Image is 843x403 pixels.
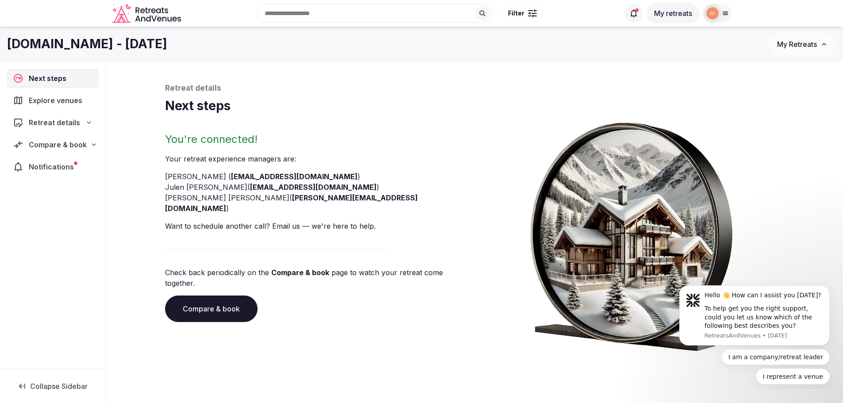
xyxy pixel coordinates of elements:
h1: Next steps [165,97,785,115]
button: My retreats [647,3,700,23]
span: Collapse Sidebar [30,382,88,391]
h1: [DOMAIN_NAME] - [DATE] [7,35,167,53]
button: Filter [502,5,543,22]
p: Want to schedule another call? Email us — we're here to help. [165,221,471,231]
svg: Retreats and Venues company logo [112,4,183,23]
button: My Retreats [769,33,836,55]
a: Compare & book [271,268,329,277]
p: Check back periodically on the page to watch your retreat come together. [165,267,471,288]
a: [EMAIL_ADDRESS][DOMAIN_NAME] [250,183,377,192]
li: [PERSON_NAME] [PERSON_NAME] ( ) [165,192,471,214]
span: My Retreats [777,40,817,49]
span: Notifications [29,161,77,172]
h2: You're connected! [165,132,471,146]
span: Explore venues [29,95,86,106]
a: Notifications [7,157,98,176]
span: Retreat details [29,117,80,128]
button: Collapse Sidebar [7,376,98,396]
a: Next steps [7,69,98,88]
img: Winter chalet retreat in picture frame [514,115,749,351]
img: moveinside.it [706,7,719,19]
a: Explore venues [7,91,98,110]
a: Visit the homepage [112,4,183,23]
iframe: Intercom notifications message [666,277,843,390]
span: Next steps [29,73,70,84]
a: Compare & book [165,296,258,322]
span: Filter [508,9,524,18]
span: Compare & book [29,139,87,150]
a: My retreats [647,9,700,18]
p: Retreat details [165,83,785,94]
a: [PERSON_NAME][EMAIL_ADDRESS][DOMAIN_NAME] [165,193,418,213]
a: [EMAIL_ADDRESS][DOMAIN_NAME] [231,172,358,181]
li: [PERSON_NAME] ( ) [165,171,471,182]
li: Julen [PERSON_NAME] ( ) [165,182,471,192]
p: Your retreat experience manager s are : [165,154,471,164]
